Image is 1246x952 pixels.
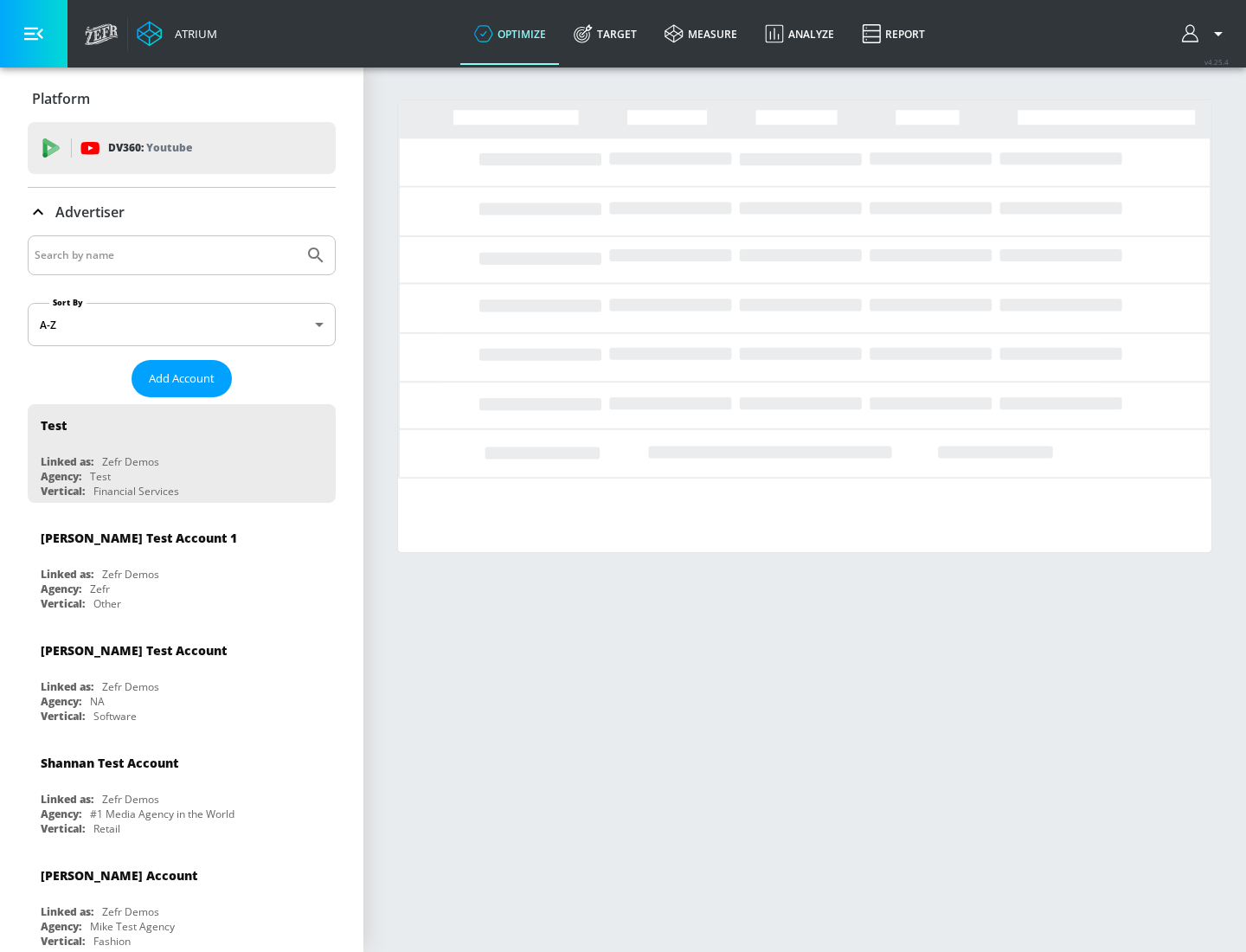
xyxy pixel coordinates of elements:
[28,517,336,615] div: [PERSON_NAME] Test Account 1Linked as:Zefr DemosAgency:ZefrVertical:Other
[41,530,237,546] div: [PERSON_NAME] Test Account 1
[41,582,81,596] div: Agency:
[28,742,336,840] div: Shannan Test AccountLinked as:Zefr DemosAgency:#1 Media Agency in the WorldVertical:Retail
[41,567,93,582] div: Linked as:
[41,904,93,919] div: Linked as:
[41,807,81,821] div: Agency:
[41,469,81,484] div: Agency:
[90,582,110,596] div: Zefr
[751,3,848,65] a: Analyze
[41,792,93,807] div: Linked as:
[41,454,93,469] div: Linked as:
[102,567,159,582] div: Zefr Demos
[93,709,137,724] div: Software
[41,934,85,949] div: Vertical:
[41,709,85,724] div: Vertical:
[102,454,159,469] div: Zefr Demos
[132,360,232,397] button: Add Account
[28,122,336,174] div: DV360: Youtube
[108,138,192,158] p: DV360:
[149,369,215,389] span: Add Account
[35,244,297,267] input: Search by name
[848,3,939,65] a: Report
[41,867,197,884] div: [PERSON_NAME] Account
[102,792,159,807] div: Zefr Demos
[28,74,336,123] div: Platform
[41,755,178,771] div: Shannan Test Account
[102,904,159,919] div: Zefr Demos
[1204,57,1229,67] span: v 4.25.4
[41,821,85,836] div: Vertical:
[93,821,120,836] div: Retail
[93,596,121,611] div: Other
[28,629,336,728] div: [PERSON_NAME] Test AccountLinked as:Zefr DemosAgency:NAVertical:Software
[137,21,217,47] a: Atrium
[28,188,336,236] div: Advertiser
[93,484,179,499] div: Financial Services
[460,3,560,65] a: optimize
[102,679,159,694] div: Zefr Demos
[49,297,87,308] label: Sort By
[28,303,336,346] div: A-Z
[168,26,217,42] div: Atrium
[28,404,336,503] div: TestLinked as:Zefr DemosAgency:TestVertical:Financial Services
[146,138,192,157] p: Youtube
[90,694,105,709] div: NA
[90,469,111,484] div: Test
[560,3,651,65] a: Target
[93,934,131,949] div: Fashion
[32,89,90,108] p: Platform
[41,694,81,709] div: Agency:
[90,807,234,821] div: #1 Media Agency in the World
[41,484,85,499] div: Vertical:
[651,3,751,65] a: measure
[90,919,175,934] div: Mike Test Agency
[41,596,85,611] div: Vertical:
[55,203,125,222] p: Advertiser
[41,679,93,694] div: Linked as:
[41,919,81,934] div: Agency:
[41,642,227,659] div: [PERSON_NAME] Test Account
[41,417,67,434] div: Test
